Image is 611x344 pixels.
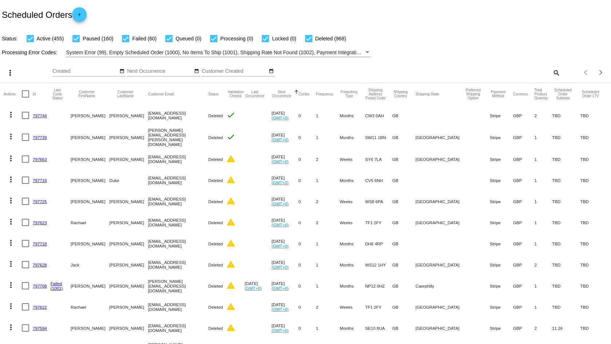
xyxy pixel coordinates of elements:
a: (GMT+0) [245,286,262,290]
span: Deleted [208,113,223,118]
span: Deleted [208,135,223,140]
mat-cell: TBD [552,170,580,191]
span: Deleted [208,178,223,183]
button: Change sorting for Cycles [299,92,310,96]
mat-cell: [PERSON_NAME] [109,296,148,317]
mat-cell: GBP [513,126,535,149]
mat-cell: Weeks [340,191,365,212]
mat-cell: TBD [552,212,580,233]
span: Active (455) [37,34,64,43]
mat-cell: WS12 1HY [365,254,393,275]
input: Customer Created [202,68,267,74]
a: (GMT+0) [272,265,289,269]
mat-cell: TBD [580,126,607,149]
mat-cell: 0 [299,296,316,317]
mat-icon: check [226,111,235,119]
mat-cell: [PERSON_NAME] [109,191,148,212]
mat-cell: [PERSON_NAME][EMAIL_ADDRESS][PERSON_NAME][DOMAIN_NAME] [148,126,208,149]
mat-cell: [DATE] [272,275,299,296]
mat-cell: Weeks [340,212,365,233]
mat-cell: GBP [513,317,535,339]
mat-cell: GB [392,170,415,191]
span: Processing (0) [220,34,253,43]
a: (GMT+0) [272,159,289,164]
button: Change sorting for ShippingPostcode [365,88,386,100]
mat-cell: Months [340,317,365,339]
mat-cell: Months [340,254,365,275]
mat-cell: TBD [580,212,607,233]
span: Deleted [208,157,223,162]
mat-cell: [DATE] [272,317,299,339]
mat-icon: more_vert [7,217,15,226]
mat-cell: GBP [513,275,535,296]
mat-cell: TBD [552,275,580,296]
button: Change sorting for ShippingState [415,92,439,96]
button: Change sorting for Frequency [316,92,333,96]
mat-cell: Months [340,126,365,149]
mat-cell: [DATE] [272,126,299,149]
a: (GMT+0) [272,328,289,333]
mat-cell: SY6 7LA [365,149,393,170]
button: Change sorting for FrequencyType [340,90,359,98]
mat-cell: 0 [299,254,316,275]
button: Previous page [579,65,594,80]
mat-cell: 1 [316,275,340,296]
mat-icon: more_vert [7,132,15,141]
mat-cell: [GEOGRAPHIC_DATA] [415,191,463,212]
button: Change sorting for LastOccurrenceUtc [245,90,265,98]
mat-cell: TBD [580,105,607,126]
mat-cell: TBD [580,170,607,191]
mat-cell: 0 [299,105,316,126]
mat-cell: 1 [316,126,340,149]
mat-cell: [PERSON_NAME] [109,149,148,170]
mat-cell: NP12 0HZ [365,275,393,296]
a: Failed [51,281,62,286]
mat-cell: GB [392,105,415,126]
mat-cell: TBD [552,296,580,317]
mat-cell: SW11 1BN [365,126,393,149]
mat-cell: [PERSON_NAME] [71,275,109,296]
mat-icon: warning [226,281,235,290]
button: Next page [594,65,608,80]
mat-cell: Weeks [340,296,365,317]
mat-cell: [EMAIL_ADDRESS][DOMAIN_NAME] [148,254,208,275]
a: 797622 [33,305,47,309]
mat-cell: [PERSON_NAME] [109,105,148,126]
mat-cell: 0 [299,233,316,254]
button: Change sorting for Subtotal [552,88,574,100]
mat-cell: Months [340,170,365,191]
button: Change sorting for CustomerEmail [148,92,174,96]
mat-cell: GBP [513,191,535,212]
mat-cell: Stripe [490,296,513,317]
mat-cell: TBD [552,126,580,149]
mat-cell: DH6 4RP [365,233,393,254]
mat-cell: TBD [552,191,580,212]
mat-cell: [PERSON_NAME] [109,254,148,275]
mat-cell: TBD [580,191,607,212]
mat-cell: [GEOGRAPHIC_DATA] [415,126,463,149]
mat-icon: more_vert [7,154,15,163]
mat-cell: 1 [316,317,340,339]
span: Processing Error Codes: [2,50,58,55]
mat-cell: TBD [580,149,607,170]
mat-cell: GBP [513,296,535,317]
mat-cell: 1 [535,170,552,191]
span: Deleted [208,326,223,331]
mat-icon: warning [226,260,235,269]
mat-cell: 1 [316,105,340,126]
mat-cell: 0 [299,191,316,212]
mat-header-cell: Actions [4,83,22,105]
mat-cell: 1 [316,170,340,191]
a: 797628 [33,262,47,267]
mat-cell: TBD [552,105,580,126]
button: Change sorting for CurrencyIso [513,92,528,96]
mat-cell: [DATE] [272,105,299,126]
mat-cell: GB [392,275,415,296]
a: 797725 [33,199,47,204]
mat-cell: GB [392,212,415,233]
mat-cell: [PERSON_NAME] [109,317,148,339]
mat-cell: 2 [535,317,552,339]
mat-cell: Months [340,105,365,126]
a: (1001) [51,286,63,290]
mat-icon: date_range [269,68,274,74]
